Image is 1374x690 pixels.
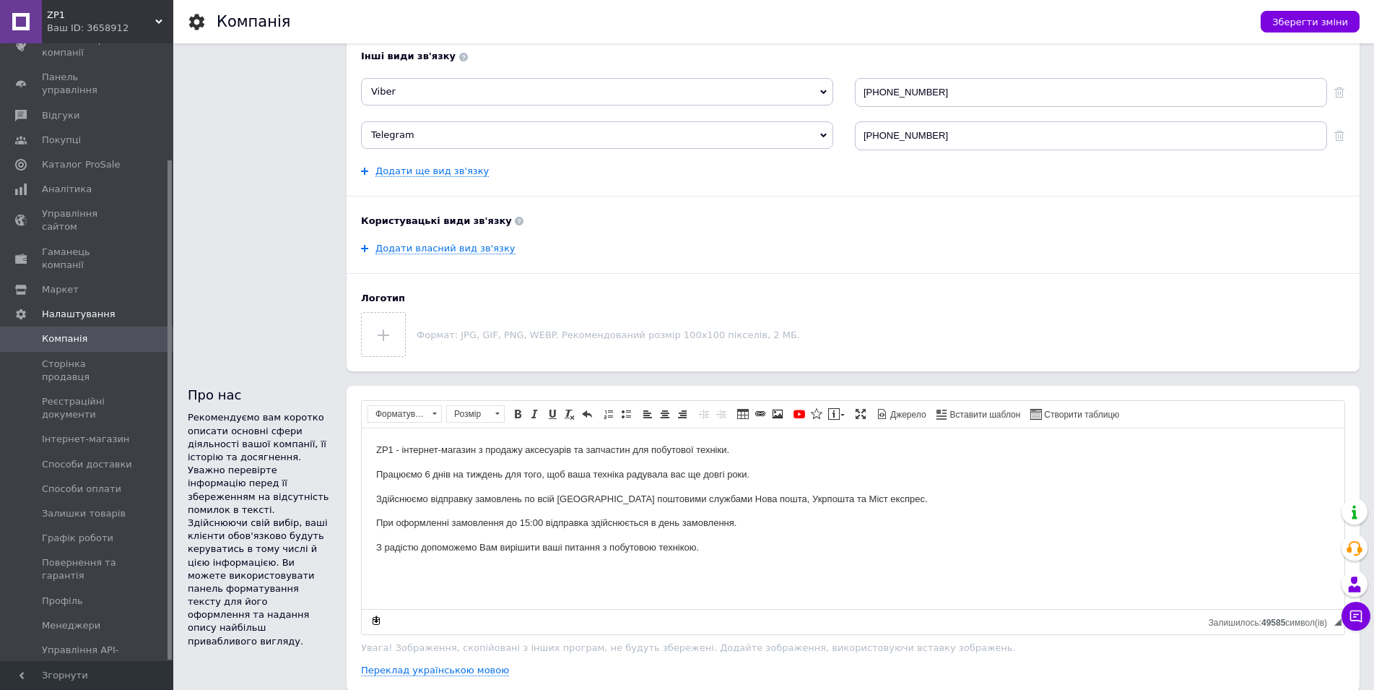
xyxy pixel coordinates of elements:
span: Способи доставки [42,458,132,471]
a: Підкреслений (Ctrl+U) [544,406,560,422]
a: Таблиця [735,406,751,422]
span: Управління API-токенами [42,644,134,670]
span: Вставити шаблон [948,409,1021,421]
span: Менеджери [42,619,100,632]
a: Вставити/видалити маркований список [618,406,634,422]
span: Створити таблицю [1042,409,1119,421]
span: Показники роботи компанії [42,33,134,59]
p: Формат: JPG, GIF, PNG, WEBP. Рекомендований розмір 100х100 пікселів, 2 МБ. [417,329,1345,340]
a: Зображення [770,406,786,422]
b: Логотип [361,292,1345,305]
div: Ваш ID: 3658912 [47,22,173,35]
span: Управління сайтом [42,207,134,233]
a: Жирний (Ctrl+B) [510,406,526,422]
span: Залишки товарів [42,507,126,520]
div: Кiлькiсть символiв [1209,614,1334,628]
span: Гаманець компанії [42,246,134,272]
a: Повернути (Ctrl+Z) [579,406,595,422]
span: Відгуки [42,109,79,122]
h1: Компанія [217,13,290,30]
a: По центру [657,406,673,422]
span: Панель управління [42,71,134,97]
span: Джерело [888,409,926,421]
span: Налаштування [42,308,116,321]
span: Каталог ProSale [42,158,120,171]
span: Покупці [42,134,81,147]
a: Вставити іконку [809,406,825,422]
span: Реєстраційні документи [42,395,134,421]
a: Додати ще вид зв'язку [375,165,489,177]
a: По лівому краю [640,406,656,422]
iframe: Редактор, 33C01FB9-4D65-4C86-814B-D9148C25D6BF [362,428,1344,609]
a: По правому краю [674,406,690,422]
span: 49585 [1261,618,1285,628]
span: ZP1 [47,9,155,22]
b: Користувацькі види зв'язку [361,215,1345,228]
span: Аналітика [42,183,92,196]
span: Сторінка продавця [42,358,134,384]
p: Увага! Зображення, скопійовані з інших програм, не будуть збережені. Додайте зображення, використ... [361,642,1345,653]
a: Розмір [446,405,505,423]
a: Додати відео з YouTube [791,406,807,422]
span: Способи оплати [42,483,121,496]
a: Зменшити відступ [696,406,712,422]
span: Інтернет-магазин [42,433,129,446]
span: Профіль [42,595,83,608]
a: Вставити/Редагувати посилання (Ctrl+L) [752,406,768,422]
a: Максимізувати [853,406,869,422]
span: Повернення та гарантія [42,556,134,582]
span: Маркет [42,283,79,296]
span: Графік роботи [42,532,113,545]
a: Зробити резервну копію зараз [368,613,384,629]
span: Компанія [42,332,87,345]
a: Вставити шаблон [934,406,1023,422]
div: Рекомендуємо вам коротко описати основні сфери діяльності вашої компанії, її історію та досягненн... [188,411,332,647]
a: Вставити повідомлення [826,406,847,422]
a: Вставити/видалити нумерований список [601,406,617,422]
a: Додати власний вид зв'язку [375,243,516,254]
span: Зберегти зміни [1272,17,1348,27]
span: Розмір [447,406,490,422]
a: Форматування [368,405,442,423]
span: Telegram [371,129,414,140]
span: Форматування [368,406,427,422]
button: Чат з покупцем [1342,602,1370,631]
a: Переклад українською мовою [361,665,509,676]
button: Зберегти зміни [1261,11,1360,33]
a: Курсив (Ctrl+I) [527,406,543,422]
b: Інші види зв'язку [361,50,1345,63]
span: Viber [371,86,396,97]
div: Про нас [188,386,332,404]
a: Джерело [874,406,929,422]
a: Збільшити відступ [713,406,729,422]
a: Видалити форматування [562,406,578,422]
span: Потягніть для зміни розмірів [1334,618,1342,626]
a: Створити таблицю [1028,406,1121,422]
